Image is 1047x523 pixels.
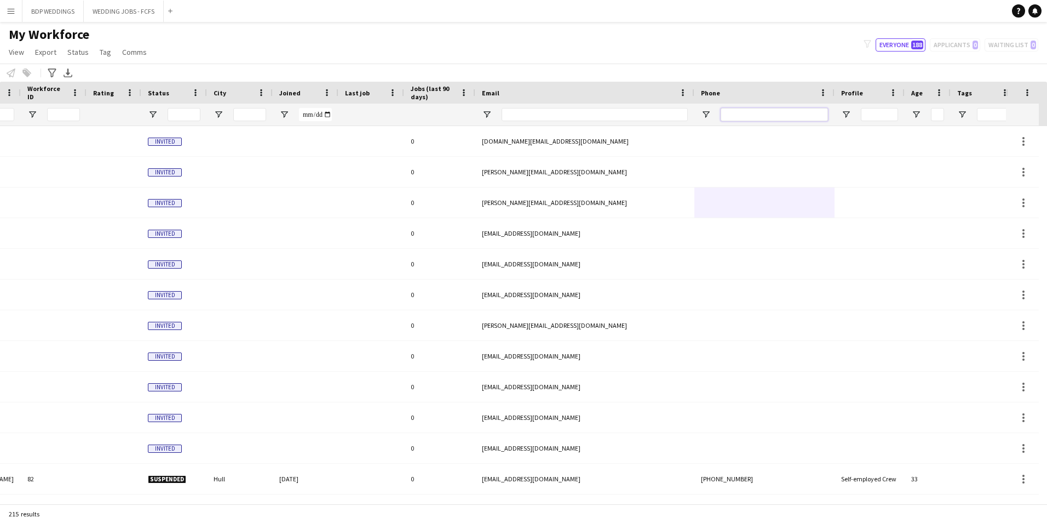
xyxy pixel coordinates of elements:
[475,157,694,187] div: [PERSON_NAME][EMAIL_ADDRESS][DOMAIN_NAME]
[207,464,273,494] div: Hull
[279,89,301,97] span: Joined
[148,260,182,269] span: Invited
[841,110,851,120] button: Open Filter Menu
[273,464,338,494] div: [DATE]
[21,464,87,494] div: 82
[957,89,972,97] span: Tags
[911,110,921,120] button: Open Filter Menu
[475,218,694,248] div: [EMAIL_ADDRESS][DOMAIN_NAME]
[148,353,182,361] span: Invited
[27,84,67,101] span: Workforce ID
[67,47,89,57] span: Status
[148,383,182,391] span: Invited
[404,187,475,218] div: 0
[118,45,151,59] a: Comms
[404,218,475,248] div: 0
[148,89,169,97] span: Status
[404,372,475,402] div: 0
[835,464,905,494] div: Self-employed Crew
[841,89,863,97] span: Profile
[475,341,694,371] div: [EMAIL_ADDRESS][DOMAIN_NAME]
[148,199,182,207] span: Invited
[404,433,475,463] div: 0
[47,108,80,121] input: Workforce ID Filter Input
[475,249,694,279] div: [EMAIL_ADDRESS][DOMAIN_NAME]
[214,110,223,120] button: Open Filter Menu
[95,45,116,59] a: Tag
[404,249,475,279] div: 0
[84,1,164,22] button: WEDDING JOBS - FCFS
[957,110,967,120] button: Open Filter Menu
[9,26,89,43] span: My Workforce
[475,126,694,156] div: [DOMAIN_NAME][EMAIL_ADDRESS][DOMAIN_NAME]
[861,108,898,121] input: Profile Filter Input
[214,89,226,97] span: City
[475,372,694,402] div: [EMAIL_ADDRESS][DOMAIN_NAME]
[701,89,720,97] span: Phone
[404,310,475,340] div: 0
[148,110,158,120] button: Open Filter Menu
[404,402,475,433] div: 0
[931,108,944,121] input: Age Filter Input
[148,168,182,177] span: Invited
[148,230,182,238] span: Invited
[233,108,266,121] input: City Filter Input
[148,475,186,484] span: Suspended
[911,41,923,49] span: 188
[876,38,925,52] button: Everyone188
[93,89,114,97] span: Rating
[475,187,694,218] div: [PERSON_NAME][EMAIL_ADDRESS][DOMAIN_NAME]
[694,464,835,494] div: [PHONE_NUMBER]
[35,47,56,57] span: Export
[482,89,499,97] span: Email
[475,433,694,463] div: [EMAIL_ADDRESS][DOMAIN_NAME]
[148,138,182,146] span: Invited
[721,108,828,121] input: Phone Filter Input
[148,445,182,453] span: Invited
[977,108,1010,121] input: Tags Filter Input
[404,464,475,494] div: 0
[404,280,475,310] div: 0
[404,341,475,371] div: 0
[148,291,182,299] span: Invited
[148,322,182,330] span: Invited
[502,108,688,121] input: Email Filter Input
[475,280,694,310] div: [EMAIL_ADDRESS][DOMAIN_NAME]
[299,108,332,121] input: Joined Filter Input
[100,47,111,57] span: Tag
[345,89,370,97] span: Last job
[411,84,456,101] span: Jobs (last 90 days)
[482,110,492,120] button: Open Filter Menu
[475,402,694,433] div: [EMAIL_ADDRESS][DOMAIN_NAME]
[45,66,59,79] app-action-btn: Advanced filters
[27,110,37,120] button: Open Filter Menu
[22,1,84,22] button: BDP WEDDINGS
[61,66,74,79] app-action-btn: Export XLSX
[701,110,711,120] button: Open Filter Menu
[911,89,923,97] span: Age
[475,464,694,494] div: [EMAIL_ADDRESS][DOMAIN_NAME]
[404,126,475,156] div: 0
[905,464,951,494] div: 33
[9,47,24,57] span: View
[168,108,200,121] input: Status Filter Input
[63,45,93,59] a: Status
[122,47,147,57] span: Comms
[4,45,28,59] a: View
[404,157,475,187] div: 0
[31,45,61,59] a: Export
[148,414,182,422] span: Invited
[279,110,289,120] button: Open Filter Menu
[475,310,694,340] div: [PERSON_NAME][EMAIL_ADDRESS][DOMAIN_NAME]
